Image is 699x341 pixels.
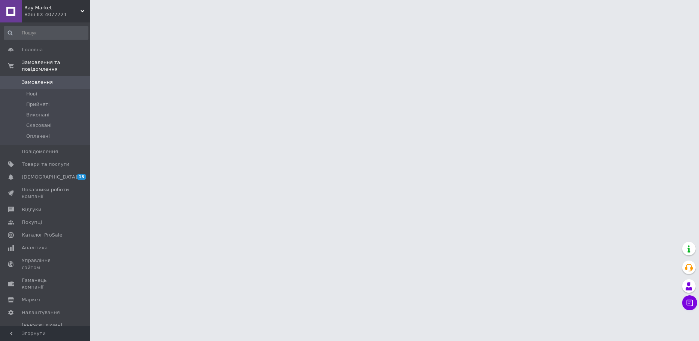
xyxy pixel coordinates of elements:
span: Замовлення та повідомлення [22,59,90,73]
span: Покупці [22,219,42,226]
span: Повідомлення [22,148,58,155]
span: Показники роботи компанії [22,186,69,200]
span: Каталог ProSale [22,232,62,238]
span: Оплачені [26,133,50,140]
span: Замовлення [22,79,53,86]
span: Гаманець компанії [22,277,69,290]
span: Товари та послуги [22,161,69,168]
span: Прийняті [26,101,49,108]
button: Чат з покупцем [682,295,697,310]
span: Головна [22,46,43,53]
span: Аналітика [22,244,48,251]
span: Нові [26,91,37,97]
span: [DEMOGRAPHIC_DATA] [22,174,77,180]
div: Ваш ID: 4077721 [24,11,90,18]
span: Виконані [26,112,49,118]
span: Управління сайтом [22,257,69,271]
span: Маркет [22,296,41,303]
span: 13 [77,174,86,180]
span: Відгуки [22,206,41,213]
input: Пошук [4,26,88,40]
span: Ray Market [24,4,81,11]
span: Скасовані [26,122,52,129]
span: Налаштування [22,309,60,316]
